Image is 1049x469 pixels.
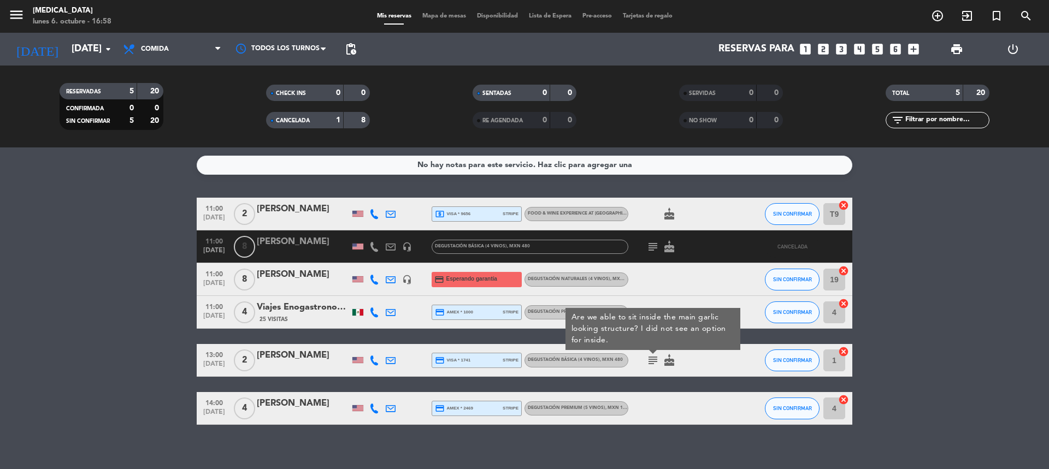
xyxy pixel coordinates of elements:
span: SIN CONFIRMAR [66,118,110,124]
i: add_circle_outline [931,9,944,22]
span: Food & Wine experience at [GEOGRAPHIC_DATA] [528,211,663,216]
span: 8 [234,236,255,258]
span: Reserva especial [982,7,1011,25]
span: , MXN 600 [610,277,633,281]
span: Reservas para [718,44,794,55]
span: stripe [503,308,518,316]
span: Lista de Espera [523,13,577,19]
span: Mapa de mesas [417,13,472,19]
i: credit_card [434,275,444,284]
i: cake [663,354,676,367]
span: Mis reservas [372,13,417,19]
span: 4 [234,301,255,323]
span: 13:00 [201,348,228,360]
span: CANCELADA [777,244,808,250]
span: Degustación Premium (5 vinos) [528,310,605,314]
span: stripe [503,357,518,364]
i: looks_6 [888,42,903,56]
span: stripe [503,405,518,412]
div: [PERSON_NAME] [257,348,350,363]
div: [MEDICAL_DATA] [33,5,111,16]
div: lunes 6. octubre - 16:58 [33,16,111,27]
span: TOTAL [892,91,909,96]
span: visa * 9656 [435,209,470,219]
span: visa * 1741 [435,355,470,365]
i: looks_one [798,42,812,56]
i: turned_in_not [990,9,1003,22]
button: menu [8,7,25,27]
span: Pre-acceso [577,13,617,19]
strong: 0 [336,89,340,97]
strong: 0 [749,89,753,97]
i: menu [8,7,25,23]
span: Disponibilidad [472,13,523,19]
span: CHECK INS [276,91,306,96]
span: , MXN 480 [507,244,530,248]
span: 14:00 [201,396,228,408]
button: SIN CONFIRMAR [765,269,820,290]
span: 25 Visitas [260,315,288,324]
i: cancel [838,394,849,405]
i: filter_list [891,114,904,127]
i: looks_two [816,42,830,56]
span: [DATE] [201,247,228,259]
i: power_settings_new [1006,43,1019,56]
span: print [950,43,963,56]
button: SIN CONFIRMAR [765,349,820,371]
span: 2 [234,203,255,225]
span: Degustación Básica (4 vinos) [435,244,530,248]
div: [PERSON_NAME] [257,235,350,249]
span: Tarjetas de regalo [617,13,678,19]
span: [DATE] [201,408,228,421]
i: arrow_drop_down [102,43,115,56]
strong: 5 [129,117,134,124]
span: Comida [141,45,169,53]
span: SIN CONFIRMAR [773,211,812,217]
span: SIN CONFIRMAR [773,276,812,282]
i: headset_mic [402,275,412,284]
span: 2 [234,349,255,371]
span: BUSCAR [1011,7,1041,25]
span: SENTADAS [482,91,511,96]
input: Filtrar por nombre... [904,114,989,126]
strong: 8 [361,116,368,124]
i: cancel [838,265,849,276]
i: [DATE] [8,37,66,61]
i: subject [646,354,659,367]
span: , MXN 1100 [605,406,631,410]
strong: 0 [774,89,781,97]
span: Esperando garantía [446,275,497,283]
span: SIN CONFIRMAR [773,405,812,411]
span: [DATE] [201,280,228,292]
i: cake [663,240,676,253]
span: RESERVAR MESA [923,7,952,25]
strong: 0 [568,116,574,124]
strong: 20 [150,117,161,124]
i: search [1019,9,1033,22]
span: stripe [503,210,518,217]
span: [DATE] [201,312,228,325]
div: [PERSON_NAME] [257,396,350,411]
span: NO SHOW [689,118,717,123]
i: looks_4 [852,42,867,56]
span: RESERVADAS [66,89,101,94]
strong: 0 [543,116,547,124]
strong: 20 [150,87,161,95]
span: 11:00 [201,234,228,247]
span: Degustación Básica (4 vinos) [528,358,623,362]
div: [PERSON_NAME] [257,268,350,282]
strong: 20 [976,89,987,97]
strong: 0 [361,89,368,97]
span: SIN CONFIRMAR [773,357,812,363]
span: Degustación Naturales (4 vinos) [528,277,633,281]
span: WALK IN [952,7,982,25]
strong: 5 [129,87,134,95]
i: credit_card [435,355,445,365]
i: cancel [838,200,849,211]
div: [PERSON_NAME] [257,202,350,216]
i: headset_mic [402,242,412,252]
strong: 0 [543,89,547,97]
span: SIN CONFIRMAR [773,309,812,315]
i: looks_3 [834,42,848,56]
span: amex * 1000 [435,307,473,317]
